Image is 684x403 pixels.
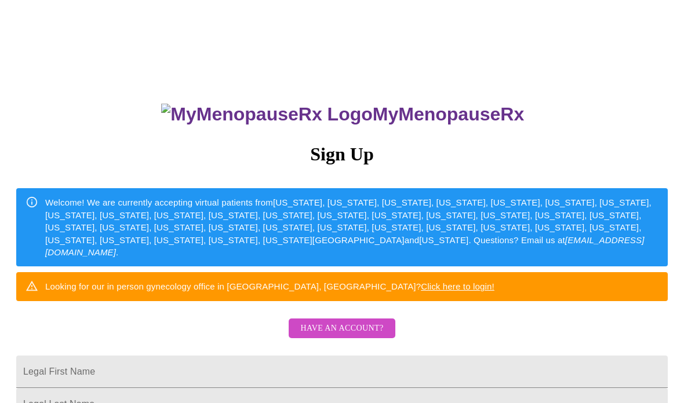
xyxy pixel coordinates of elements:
a: Have an account? [286,331,398,341]
h3: Sign Up [16,144,668,165]
div: Looking for our in person gynecology office in [GEOGRAPHIC_DATA], [GEOGRAPHIC_DATA]? [45,276,494,297]
div: Welcome! We are currently accepting virtual patients from [US_STATE], [US_STATE], [US_STATE], [US... [45,192,658,263]
span: Have an account? [300,321,383,336]
button: Have an account? [289,318,395,339]
img: MyMenopauseRx Logo [161,104,372,125]
h3: MyMenopauseRx [18,104,668,125]
a: Click here to login! [421,281,494,291]
em: [EMAIL_ADDRESS][DOMAIN_NAME] [45,235,644,257]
